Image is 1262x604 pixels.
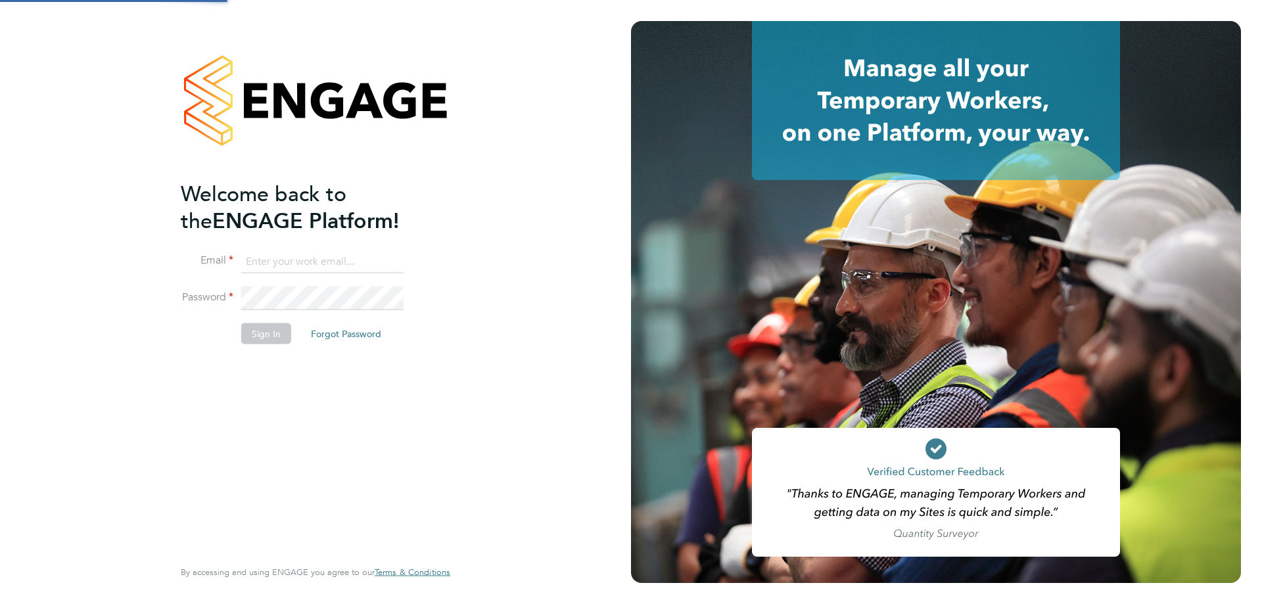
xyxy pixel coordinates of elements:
button: Sign In [241,323,291,344]
button: Forgot Password [300,323,392,344]
a: Terms & Conditions [375,567,450,578]
span: Welcome back to the [181,181,346,233]
span: By accessing and using ENGAGE you agree to our [181,567,450,578]
label: Password [181,290,233,304]
h2: ENGAGE Platform! [181,180,437,234]
input: Enter your work email... [241,250,404,273]
label: Email [181,254,233,267]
